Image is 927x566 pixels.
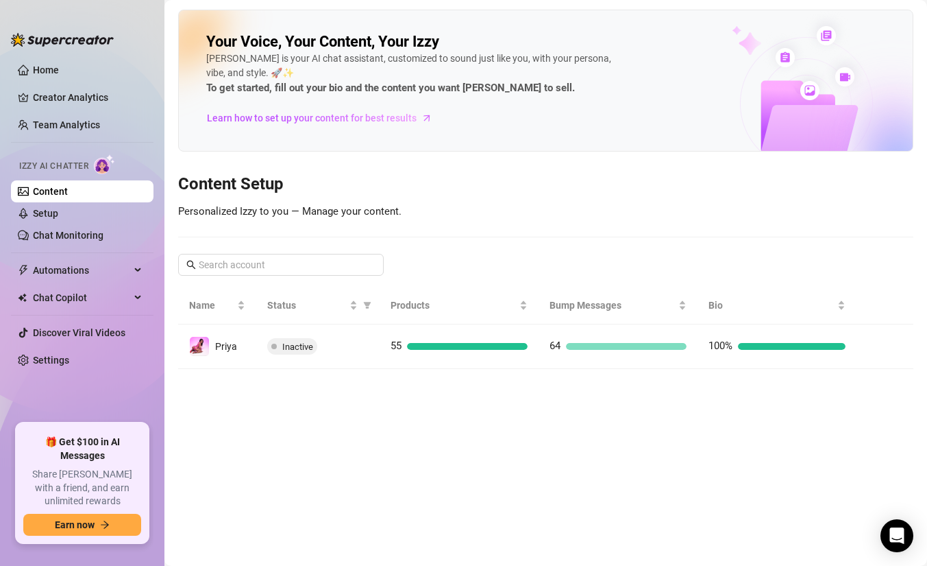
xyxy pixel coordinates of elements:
span: 55 [391,340,401,352]
div: Open Intercom Messenger [880,519,913,552]
span: search [186,260,196,270]
span: arrow-right [420,111,434,125]
a: Creator Analytics [33,86,143,108]
a: Settings [33,355,69,366]
a: Learn how to set up your content for best results [206,107,443,129]
span: Inactive [282,342,313,352]
span: Earn now [55,519,95,530]
span: Priya [215,341,237,352]
th: Status [256,287,380,325]
span: 🎁 Get $100 in AI Messages [23,436,141,462]
span: Chat Copilot [33,287,130,309]
span: Name [189,298,234,313]
span: 100% [708,340,732,352]
img: logo-BBDzfeDw.svg [11,33,114,47]
a: Discover Viral Videos [33,327,125,338]
a: Team Analytics [33,119,100,130]
span: arrow-right [100,520,110,530]
th: Bio [697,287,856,325]
input: Search account [199,257,364,272]
a: Setup [33,208,58,219]
strong: To get started, fill out your bio and the content you want [PERSON_NAME] to sell. [206,82,575,94]
span: 64 [549,340,560,352]
a: Content [33,186,68,197]
img: Chat Copilot [18,293,27,303]
button: Earn nowarrow-right [23,514,141,536]
span: Learn how to set up your content for best results [207,110,417,126]
img: ai-chatter-content-library-cLFOSyPT.png [700,11,913,151]
img: AI Chatter [94,154,115,174]
span: Status [267,298,347,313]
span: Bio [708,298,835,313]
span: Products [391,298,517,313]
th: Name [178,287,256,325]
h3: Content Setup [178,174,913,196]
span: Share [PERSON_NAME] with a friend, and earn unlimited rewards [23,468,141,508]
img: Priya [190,337,209,356]
span: filter [363,301,371,309]
span: Bump Messages [549,298,676,313]
span: filter [360,295,374,316]
h2: Your Voice, Your Content, Your Izzy [206,32,439,51]
th: Products [380,287,539,325]
div: [PERSON_NAME] is your AI chat assistant, customized to sound just like you, with your persona, vi... [206,51,617,97]
th: Bump Messages [539,287,697,325]
a: Chat Monitoring [33,230,103,241]
span: thunderbolt [18,265,29,276]
span: Personalized Izzy to you — Manage your content. [178,205,401,217]
span: Izzy AI Chatter [19,160,88,173]
a: Home [33,64,59,75]
span: Automations [33,259,130,281]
